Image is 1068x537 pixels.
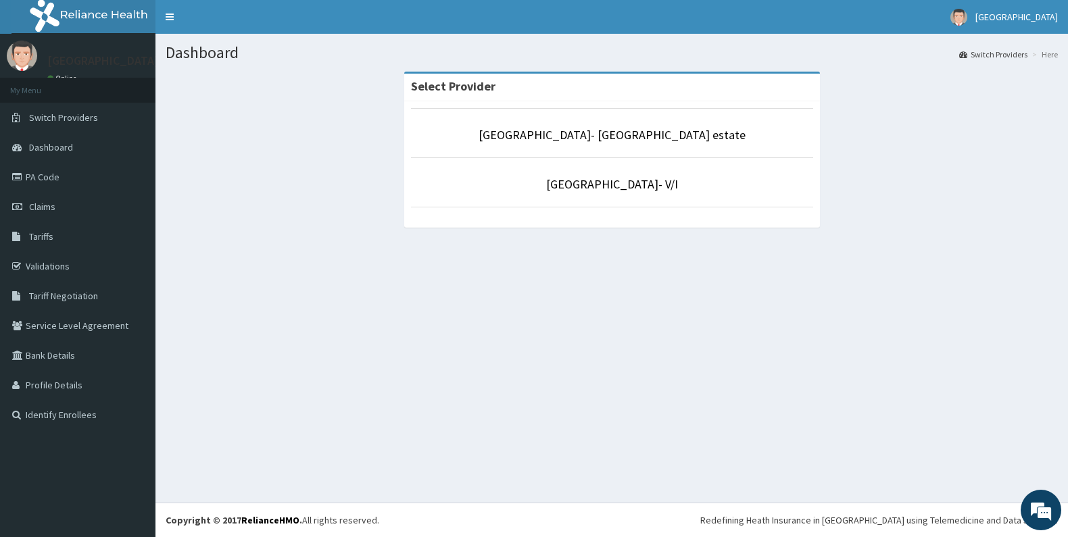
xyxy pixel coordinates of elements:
span: Switch Providers [29,111,98,124]
span: Dashboard [29,141,73,153]
img: User Image [950,9,967,26]
h1: Dashboard [166,44,1058,61]
span: Tariffs [29,230,53,242]
a: [GEOGRAPHIC_DATA]- [GEOGRAPHIC_DATA] estate [479,127,746,143]
a: [GEOGRAPHIC_DATA]- V/I [546,176,678,192]
li: Here [1029,49,1058,60]
a: Switch Providers [959,49,1027,60]
img: User Image [7,41,37,71]
strong: Copyright © 2017 . [166,514,302,526]
strong: Select Provider [411,78,495,94]
a: RelianceHMO [241,514,299,526]
footer: All rights reserved. [155,503,1068,537]
a: Online [47,74,80,83]
span: Claims [29,201,55,213]
div: Redefining Heath Insurance in [GEOGRAPHIC_DATA] using Telemedicine and Data Science! [700,513,1058,527]
p: [GEOGRAPHIC_DATA] [47,55,159,67]
span: [GEOGRAPHIC_DATA] [975,11,1058,23]
span: Tariff Negotiation [29,290,98,302]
